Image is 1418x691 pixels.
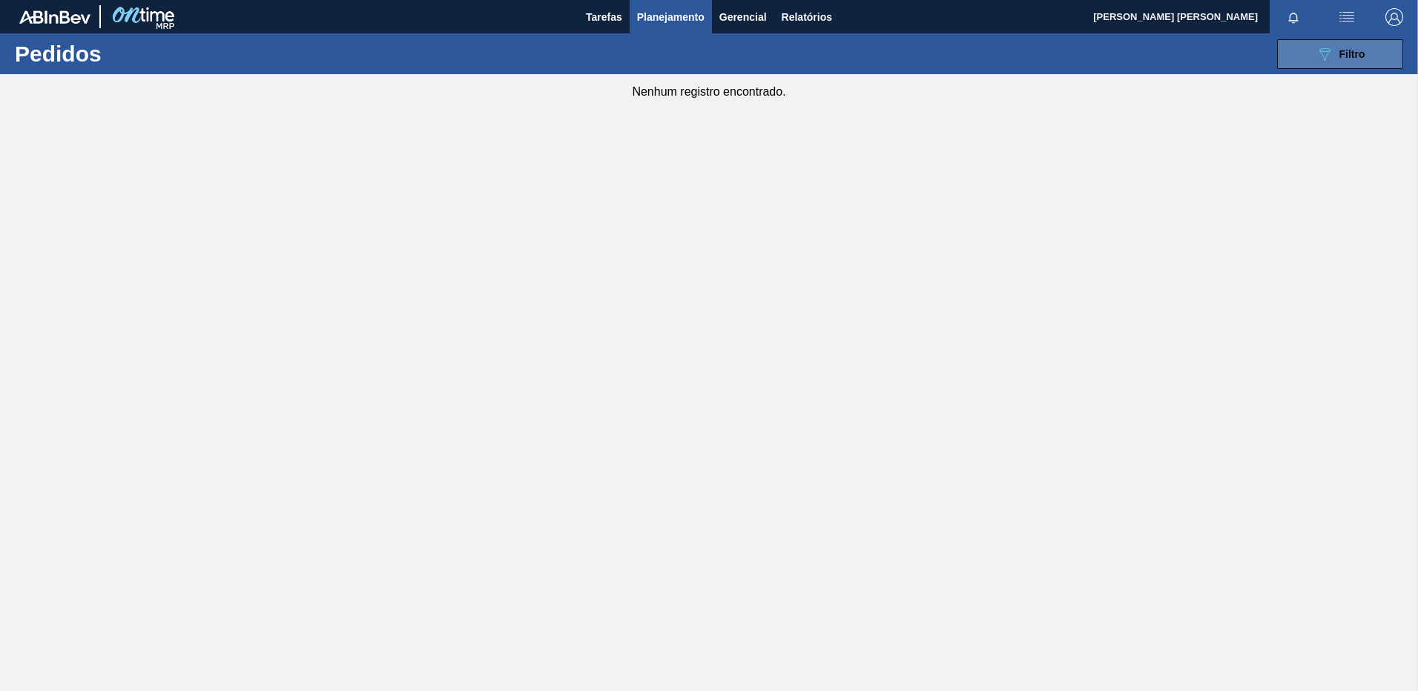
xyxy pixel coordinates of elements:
span: Gerencial [719,8,767,26]
button: Filtro [1277,39,1403,69]
span: Filtro [1339,48,1365,60]
span: Relatórios [782,8,832,26]
span: Tarefas [586,8,622,26]
img: userActions [1338,8,1356,26]
span: Planejamento [637,8,705,26]
h1: Pedidos [15,45,237,62]
img: Logout [1385,8,1403,26]
img: TNhmsLtSVTkK8tSr43FrP2fwEKptu5GPRR3wAAAABJRU5ErkJggg== [19,10,90,24]
button: Notificações [1270,7,1317,27]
